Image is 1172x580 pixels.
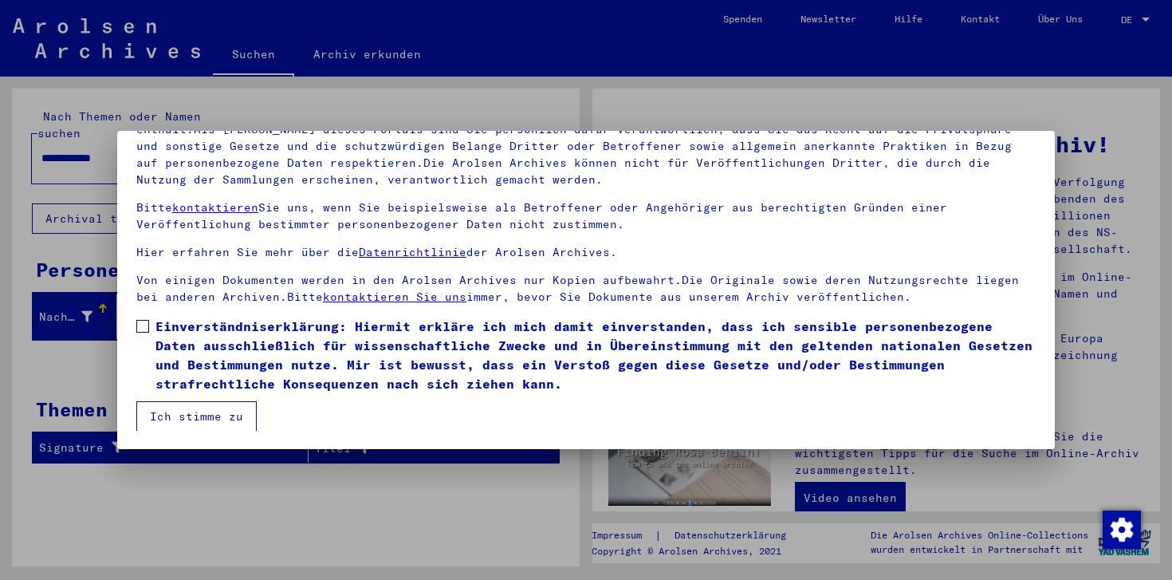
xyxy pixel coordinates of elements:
button: Ich stimme zu [136,401,257,432]
p: Bitte beachten Sie, dass dieses Portal über NS - Verfolgte sensible Daten zu identifizierten oder... [136,105,1036,188]
p: Von einigen Dokumenten werden in den Arolsen Archives nur Kopien aufbewahrt.Die Originale sowie d... [136,272,1036,306]
img: Zustimmung ändern [1103,511,1141,549]
a: kontaktieren Sie uns [323,290,466,304]
p: Bitte Sie uns, wenn Sie beispielsweise als Betroffener oder Angehöriger aus berechtigten Gründen ... [136,199,1036,233]
a: Datenrichtlinie [359,245,466,259]
span: Einverständniserklärung: Hiermit erkläre ich mich damit einverstanden, dass ich sensible personen... [155,317,1036,393]
a: kontaktieren [172,200,258,215]
p: Hier erfahren Sie mehr über die der Arolsen Archives. [136,244,1036,261]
